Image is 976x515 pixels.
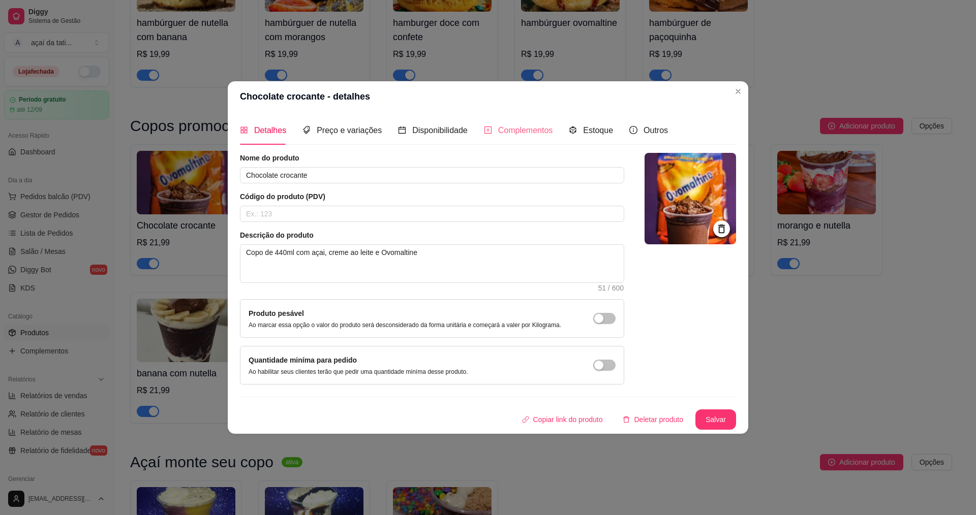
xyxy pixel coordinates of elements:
[249,321,561,329] p: Ao marcar essa opção o valor do produto será desconsiderado da forma unitária e começará a valer ...
[569,126,577,134] span: code-sandbox
[240,167,624,183] input: Ex.: Hamburguer de costela
[644,126,668,135] span: Outros
[623,416,630,423] span: delete
[583,126,613,135] span: Estoque
[254,126,286,135] span: Detalhes
[484,126,492,134] span: plus-square
[412,126,468,135] span: Disponibilidade
[629,126,637,134] span: info-circle
[249,368,468,376] p: Ao habilitar seus clientes terão que pedir uma quantidade miníma desse produto.
[695,409,736,430] button: Salvar
[498,126,553,135] span: Complementos
[228,81,748,112] header: Chocolate crocante - detalhes
[645,153,736,244] img: logo da loja
[514,409,611,430] button: Copiar link do produto
[240,206,624,222] input: Ex.: 123
[240,191,624,202] article: Código do produto (PDV)
[240,153,624,163] article: Nome do produto
[317,126,382,135] span: Preço e variações
[240,126,248,134] span: appstore
[302,126,311,134] span: tags
[249,356,357,364] label: Quantidade miníma para pedido
[249,309,304,317] label: Produto pesável
[240,245,624,282] textarea: Copo de 440ml com açai, creme ao leite e Ovomaltine
[730,83,746,100] button: Close
[615,409,691,430] button: deleteDeletar produto
[240,230,624,240] article: Descrição do produto
[398,126,406,134] span: calendar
